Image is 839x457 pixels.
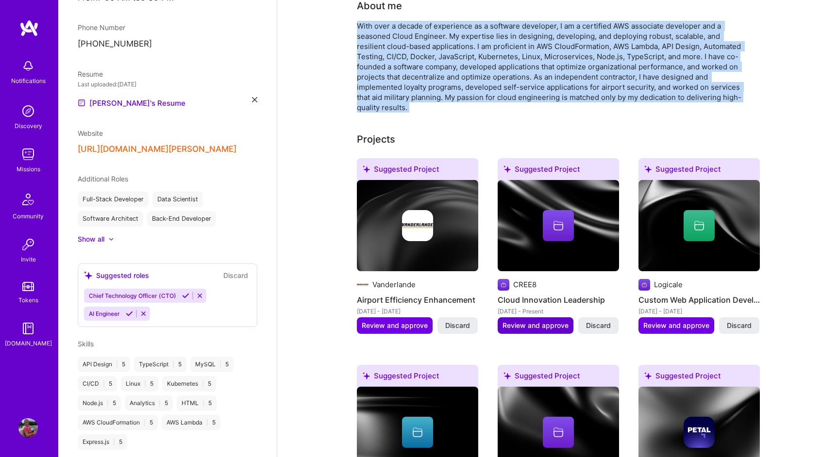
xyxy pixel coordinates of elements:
button: Discard [437,317,478,334]
button: Review and approve [357,317,433,334]
div: Community [13,211,44,221]
img: Company logo [357,279,369,291]
div: Invite [21,254,36,264]
span: Additional Roles [78,175,128,183]
i: icon SuggestedTeams [503,372,511,379]
div: [DOMAIN_NAME] [5,338,52,348]
span: | [144,380,146,388]
i: Reject [196,292,203,299]
div: MySQL 5 [190,357,234,372]
span: AI Engineer [89,310,120,317]
span: | [206,419,208,426]
span: | [202,399,204,407]
div: AWS CloudFormation 5 [78,415,158,430]
button: Review and approve [638,317,714,334]
button: Discard [719,317,759,334]
span: Discard [586,321,611,330]
div: [DATE] - [DATE] [638,306,760,316]
img: Resume [78,99,85,107]
span: | [172,360,174,368]
div: CI/CD 5 [78,376,117,392]
span: | [159,399,161,407]
button: Discard [220,270,251,281]
div: With over a decade of experience as a software developer, I am a certified AWS associate develope... [357,21,745,113]
div: Logicale [654,279,683,290]
div: Linux 5 [121,376,158,392]
i: icon SuggestedTeams [84,271,92,279]
h4: Airport Efficiency Enhancement [357,294,478,306]
div: Notifications [11,76,46,86]
div: Kubernetes 5 [162,376,216,392]
i: Accept [126,310,133,317]
button: Review and approve [498,317,573,334]
span: Discard [727,321,752,330]
div: Suggested Project [638,365,760,391]
span: | [202,380,204,388]
i: icon SuggestedTeams [644,165,652,173]
div: API Design 5 [78,357,130,372]
div: [DATE] - [DATE] [357,306,478,316]
span: Review and approve [503,321,569,330]
span: Discard [445,321,470,330]
div: CREE8 [513,279,537,290]
img: discovery [18,101,38,121]
img: tokens [22,282,34,291]
span: | [107,399,109,407]
div: AWS Lambda 5 [162,415,220,430]
div: Data Scientist [152,192,203,207]
i: icon SuggestedTeams [644,372,652,379]
i: Reject [140,310,147,317]
div: Suggested Project [498,365,619,391]
span: | [144,419,146,426]
div: Back-End Developer [147,211,216,227]
img: Invite [18,235,38,254]
div: Suggested Project [357,158,478,184]
img: logo [19,19,39,37]
div: Missions [17,164,40,174]
a: User Avatar [16,418,40,438]
i: icon SuggestedTeams [363,372,370,379]
div: Show all [78,234,104,244]
div: Discovery [15,121,42,131]
div: Suggested Project [498,158,619,184]
img: bell [18,56,38,76]
div: Suggested roles [84,270,149,280]
img: cover [498,180,619,271]
div: Express.js 5 [78,434,127,450]
img: Company logo [402,210,433,241]
span: Review and approve [362,321,428,330]
i: Accept [182,292,189,299]
img: Company logo [498,279,509,291]
img: guide book [18,319,38,338]
button: [URL][DOMAIN_NAME][PERSON_NAME] [78,144,236,154]
img: cover [638,180,760,271]
h4: Cloud Innovation Leadership [498,294,619,306]
div: [DATE] - Present [498,306,619,316]
i: icon SuggestedTeams [363,165,370,173]
p: [PHONE_NUMBER] [78,38,257,50]
span: | [219,360,221,368]
span: | [103,380,105,388]
button: Discard [578,317,619,334]
div: Last uploaded: [DATE] [78,79,257,89]
div: Full-Stack Developer [78,192,149,207]
img: Company logo [684,417,715,448]
i: icon SuggestedTeams [503,165,511,173]
div: Tokens [18,295,38,305]
i: icon Close [252,97,257,102]
img: cover [357,180,478,271]
span: Phone Number [78,23,125,32]
h4: Custom Web Application Development [638,294,760,306]
span: Chief Technology Officer (CTO) [89,292,176,299]
img: teamwork [18,145,38,164]
div: Software Architect [78,211,143,227]
div: Projects [357,132,395,147]
div: Vanderlande [372,279,416,290]
span: Resume [78,70,103,78]
a: [PERSON_NAME]'s Resume [78,97,185,109]
span: Skills [78,340,94,348]
span: | [116,360,118,368]
div: HTML 5 [177,395,217,411]
span: | [113,438,115,446]
span: Website [78,129,103,137]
